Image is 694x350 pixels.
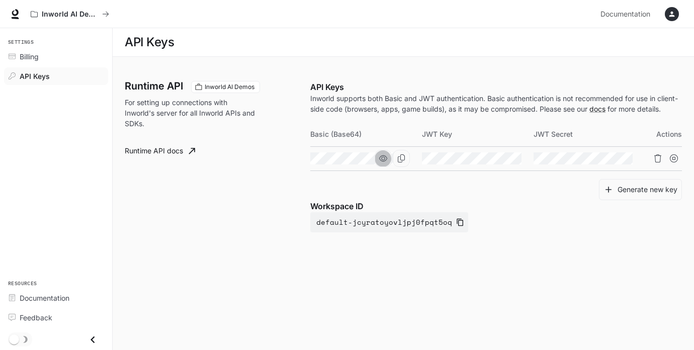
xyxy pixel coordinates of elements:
[310,81,682,93] p: API Keys
[393,150,410,167] button: Copy Basic (Base64)
[534,122,645,146] th: JWT Secret
[4,67,108,85] a: API Keys
[650,150,666,166] button: Delete API key
[121,141,199,161] a: Runtime API docs
[310,212,468,232] button: default-jcyratoyovljpj0fpqt5oq
[599,179,682,201] button: Generate new key
[20,293,69,303] span: Documentation
[201,82,258,92] span: Inworld AI Demos
[20,51,39,62] span: Billing
[42,10,98,19] p: Inworld AI Demos
[4,48,108,65] a: Billing
[666,150,682,166] button: Suspend API key
[645,122,682,146] th: Actions
[125,97,258,129] p: For setting up connections with Inworld's server for all Inworld APIs and SDKs.
[26,4,114,24] button: All workspaces
[310,93,682,114] p: Inworld supports both Basic and JWT authentication. Basic authentication is not recommended for u...
[191,81,260,93] div: These keys will apply to your current workspace only
[596,4,658,24] a: Documentation
[422,122,534,146] th: JWT Key
[125,32,174,52] h1: API Keys
[20,71,50,81] span: API Keys
[4,309,108,326] a: Feedback
[125,81,183,91] h3: Runtime API
[81,329,104,350] button: Close drawer
[589,105,605,113] a: docs
[20,312,52,323] span: Feedback
[600,8,650,21] span: Documentation
[310,122,422,146] th: Basic (Base64)
[9,333,19,344] span: Dark mode toggle
[4,289,108,307] a: Documentation
[310,200,682,212] p: Workspace ID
